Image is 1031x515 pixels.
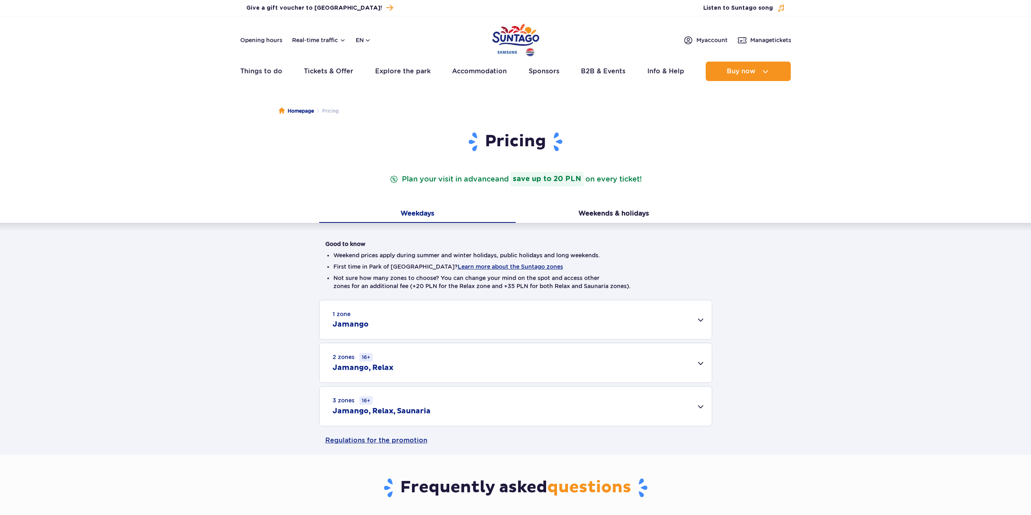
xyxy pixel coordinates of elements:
[356,36,371,44] button: en
[706,62,791,81] button: Buy now
[492,20,539,58] a: Park of Poland
[703,4,785,12] button: Listen to Suntago song
[750,36,791,44] span: Manage tickets
[333,363,393,373] h2: Jamango, Relax
[304,62,353,81] a: Tickets & Offer
[319,206,516,223] button: Weekdays
[727,68,756,75] span: Buy now
[510,172,584,186] strong: save up to 20 PLN
[333,353,373,361] small: 2 zones
[458,263,563,270] button: Learn more about the Suntago zones
[333,310,350,318] small: 1 zone
[647,62,684,81] a: Info & Help
[246,4,382,12] span: Give a gift voucher to [GEOGRAPHIC_DATA]!
[279,107,314,115] a: Homepage
[333,251,698,259] li: Weekend prices apply during summer and winter holidays, public holidays and long weekends.
[359,396,373,405] small: 16+
[452,62,507,81] a: Accommodation
[529,62,559,81] a: Sponsors
[292,37,346,43] button: Real-time traffic
[581,62,625,81] a: B2B & Events
[325,426,706,455] a: Regulations for the promotion
[696,36,728,44] span: My account
[314,107,339,115] li: Pricing
[325,131,706,152] h1: Pricing
[375,62,431,81] a: Explore the park
[388,172,643,186] p: Plan your visit in advance on every ticket!
[325,241,365,247] strong: Good to know
[683,35,728,45] a: Myaccount
[333,320,369,329] h2: Jamango
[737,35,791,45] a: Managetickets
[240,36,282,44] a: Opening hours
[333,263,698,271] li: First time in Park of [GEOGRAPHIC_DATA]?
[240,62,282,81] a: Things to do
[333,396,373,405] small: 3 zones
[703,4,773,12] span: Listen to Suntago song
[547,477,631,498] span: questions
[246,2,393,13] a: Give a gift voucher to [GEOGRAPHIC_DATA]!
[325,477,706,498] h3: Frequently asked
[516,206,712,223] button: Weekends & holidays
[333,274,698,290] li: Not sure how many zones to choose? You can change your mind on the spot and access other zones fo...
[359,353,373,361] small: 16+
[333,406,431,416] h2: Jamango, Relax, Saunaria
